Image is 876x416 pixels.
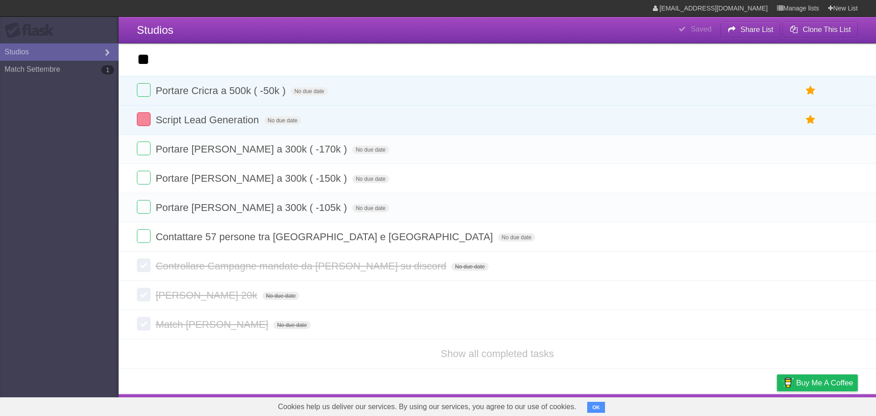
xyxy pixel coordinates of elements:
[137,288,151,301] label: Done
[802,83,819,98] label: Star task
[137,171,151,184] label: Done
[800,396,858,414] a: Suggest a feature
[451,263,488,271] span: No due date
[686,396,723,414] a: Developers
[156,143,349,155] span: Portare [PERSON_NAME] a 300k ( -170k )
[137,258,151,272] label: Done
[156,319,271,330] span: Match [PERSON_NAME]
[137,317,151,331] label: Done
[802,112,819,127] label: Star task
[5,22,59,39] div: Flask
[156,290,260,301] span: [PERSON_NAME] 20k
[262,292,299,300] span: No due date
[796,375,853,391] span: Buy me a coffee
[734,396,754,414] a: Terms
[587,402,605,413] button: OK
[137,200,151,214] label: Done
[656,396,675,414] a: About
[101,65,114,74] b: 1
[273,321,310,329] span: No due date
[352,146,389,154] span: No due date
[156,85,288,96] span: Portare Cricra a 500k ( -50k )
[156,114,261,126] span: Script Lead Generation
[137,83,151,97] label: Done
[498,233,535,242] span: No due date
[691,25,711,33] b: Saved
[137,112,151,126] label: Done
[740,26,773,33] b: Share List
[782,375,794,390] img: Buy me a coffee
[352,204,389,212] span: No due date
[720,21,781,38] button: Share List
[156,260,448,272] span: Controllare Campagne mandate da [PERSON_NAME] su discord
[156,231,495,242] span: Contattare 57 persone tra [GEOGRAPHIC_DATA] e [GEOGRAPHIC_DATA]
[137,229,151,243] label: Done
[156,202,349,213] span: Portare [PERSON_NAME] a 300k ( -105k )
[156,173,349,184] span: Portare [PERSON_NAME] a 300k ( -150k )
[441,348,554,359] a: Show all completed tasks
[765,396,789,414] a: Privacy
[264,116,301,125] span: No due date
[352,175,389,183] span: No due date
[777,374,858,391] a: Buy me a coffee
[782,21,858,38] button: Clone This List
[291,87,328,95] span: No due date
[137,24,173,36] span: Studios
[137,142,151,155] label: Done
[269,398,585,416] span: Cookies help us deliver our services. By using our services, you agree to our use of cookies.
[803,26,851,33] b: Clone This List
